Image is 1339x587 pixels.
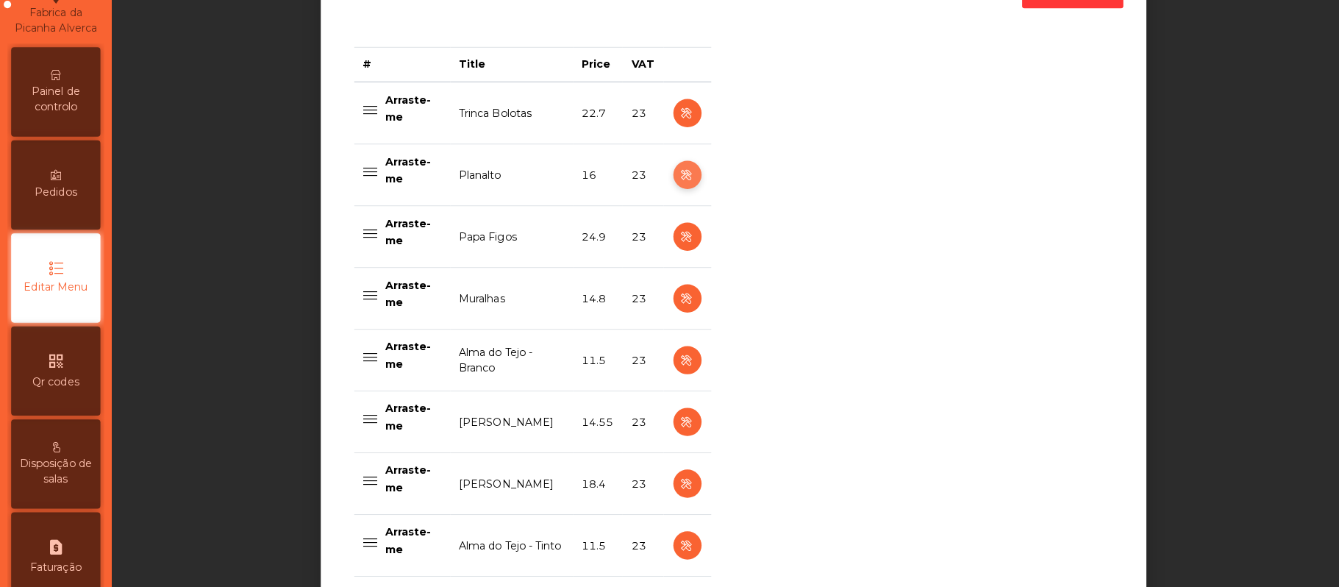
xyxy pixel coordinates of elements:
td: 14.55 [566,390,615,451]
span: Qr codes [32,373,79,388]
td: Alma do Tejo - Branco [445,329,566,390]
td: 23 [615,268,656,329]
p: Arraste-me [381,460,436,493]
th: # [350,50,445,85]
i: request_page [46,536,64,553]
p: Arraste-me [381,216,436,249]
th: VAT [615,50,656,85]
span: Editar Menu [24,280,87,295]
td: 23 [615,146,656,207]
td: 23 [615,451,656,512]
td: 24.9 [566,207,615,268]
p: Arraste-me [381,521,436,554]
td: Muralhas [445,268,566,329]
span: Pedidos [35,185,76,201]
td: 14.8 [566,268,615,329]
span: Faturação [30,557,81,572]
p: Arraste-me [381,93,436,127]
td: Papa Figos [445,207,566,268]
span: Disposição de salas [15,454,96,485]
td: 16 [566,146,615,207]
td: 22.7 [566,84,615,146]
td: Planalto [445,146,566,207]
span: Painel de controlo [15,86,96,117]
td: 23 [615,512,656,573]
td: 23 [615,390,656,451]
td: [PERSON_NAME] [445,451,566,512]
th: Price [566,50,615,85]
td: 23 [615,84,656,146]
td: 23 [615,329,656,390]
i: qr_code [46,352,64,369]
p: Arraste-me [381,399,436,432]
td: 11.5 [566,329,615,390]
td: Alma do Tejo - Tinto [445,512,566,573]
td: Trinca Bolotas [445,84,566,146]
th: Title [445,50,566,85]
p: Arraste-me [381,277,436,310]
p: Arraste-me [381,338,436,371]
td: 18.4 [566,451,615,512]
td: 11.5 [566,512,615,573]
td: 23 [615,207,656,268]
p: Arraste-me [381,154,436,188]
td: [PERSON_NAME] [445,390,566,451]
